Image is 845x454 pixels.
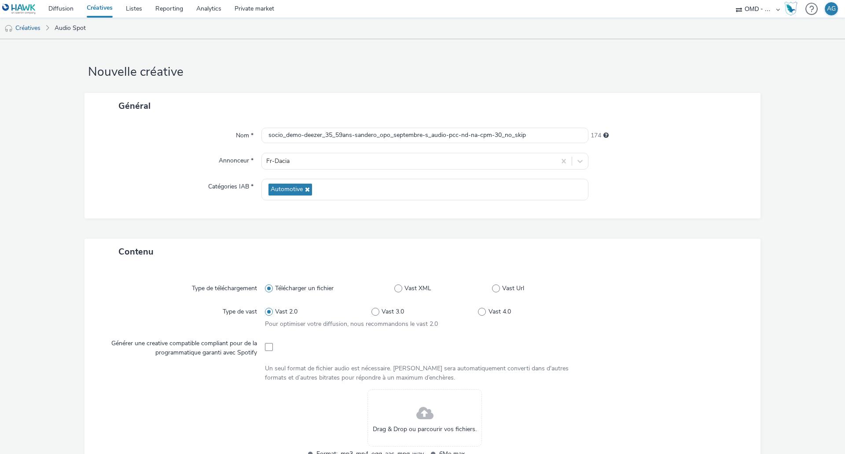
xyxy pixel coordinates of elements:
span: Contenu [118,246,154,258]
label: Type de vast [219,304,261,316]
label: Type de téléchargement [188,281,261,293]
label: Catégories IAB * [205,179,257,191]
div: Un seul format de fichier audio est nécessaire. [PERSON_NAME] sera automatiquement converti dans ... [265,364,585,382]
h1: Nouvelle créative [84,64,760,81]
div: 255 caractères maximum [603,131,609,140]
label: Nom * [232,128,257,140]
a: Audio Spot [50,18,90,39]
span: Vast XML [404,284,431,293]
label: Annonceur * [215,153,257,165]
span: Vast 3.0 [382,307,404,316]
span: Drag & Drop ou parcourir vos fichiers. [373,425,477,434]
span: Vast 2.0 [275,307,298,316]
div: AG [827,2,836,15]
span: 174 [591,131,601,140]
span: Automotive [271,186,303,193]
a: Hawk Academy [784,2,801,16]
span: Télécharger un fichier [275,284,334,293]
span: Pour optimiser votre diffusion, nous recommandons le vast 2.0 [265,320,438,328]
span: Général [118,100,151,112]
img: Hawk Academy [784,2,797,16]
span: Vast Url [502,284,524,293]
span: Vast 4.0 [489,307,511,316]
img: undefined Logo [2,4,36,15]
img: audio [4,24,13,33]
input: Nom [261,128,588,143]
label: Générer une creative compatible compliant pour de la programmatique garanti avec Spotify [100,336,261,357]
